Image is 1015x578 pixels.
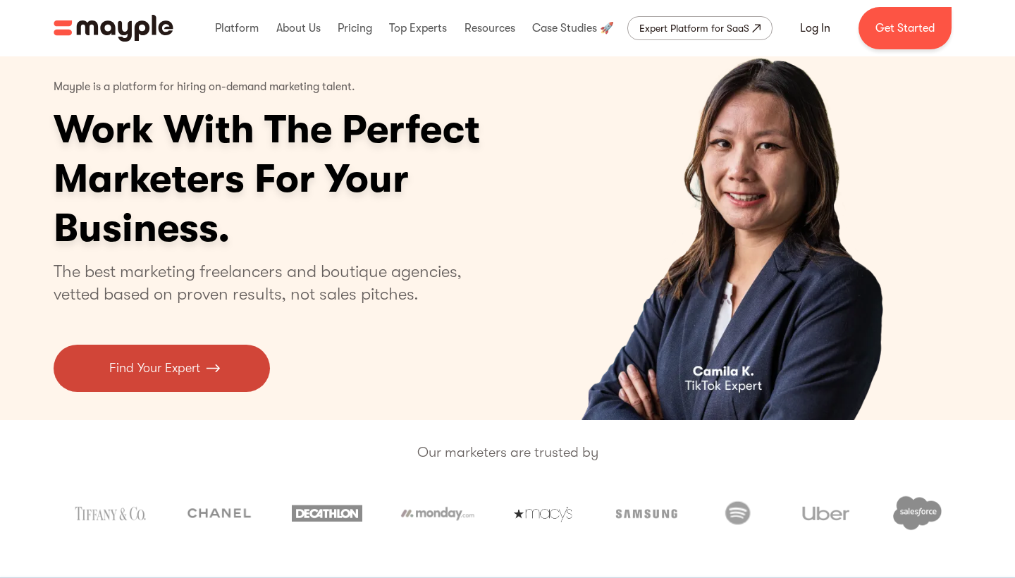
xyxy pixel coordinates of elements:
[54,260,479,305] p: The best marketing freelancers and boutique agencies, vetted based on proven results, not sales p...
[54,345,270,392] a: Find Your Expert
[109,359,200,378] p: Find Your Expert
[211,6,262,51] div: Platform
[273,6,324,51] div: About Us
[521,27,961,420] div: 2 of 4
[334,6,376,51] div: Pricing
[859,7,952,49] a: Get Started
[386,6,450,51] div: Top Experts
[54,15,173,42] img: Mayple logo
[783,11,847,45] a: Log In
[54,70,355,105] p: Mayple is a platform for hiring on-demand marketing talent.
[639,20,749,37] div: Expert Platform for SaaS
[461,6,519,51] div: Resources
[521,27,961,420] div: carousel
[54,15,173,42] a: home
[54,105,589,253] h1: Work With The Perfect Marketers For Your Business.
[627,16,773,40] a: Expert Platform for SaaS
